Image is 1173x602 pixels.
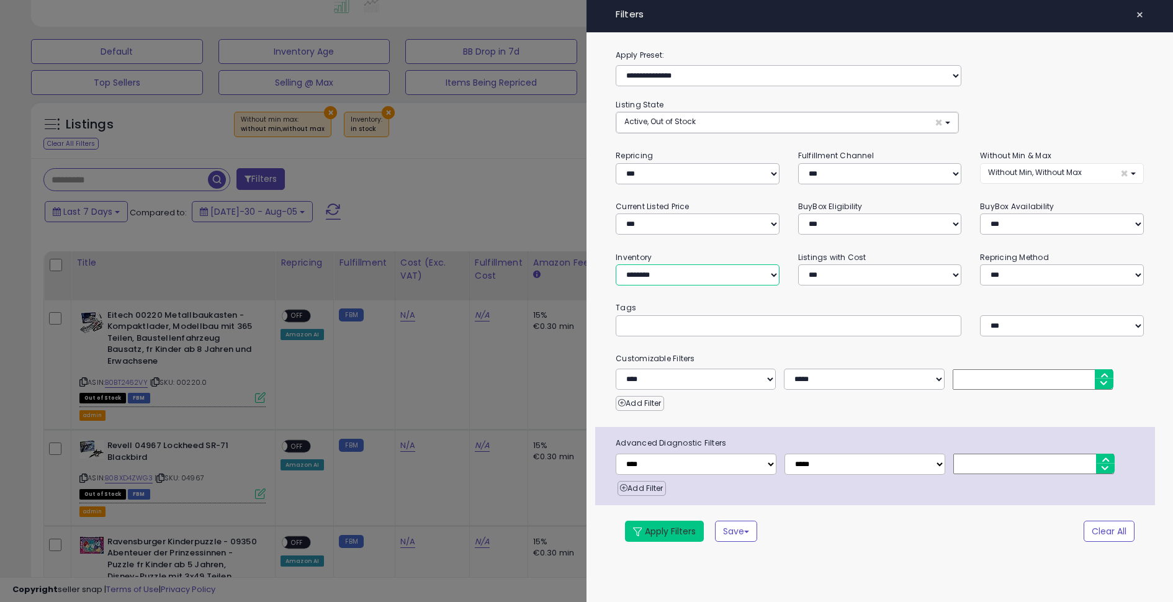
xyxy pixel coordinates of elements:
[616,112,958,133] button: Active, Out of Stock ×
[1084,521,1135,542] button: Clear All
[1136,6,1144,24] span: ×
[606,301,1153,315] small: Tags
[616,201,689,212] small: Current Listed Price
[988,167,1082,177] span: Without Min, Without Max
[1120,167,1128,180] span: ×
[980,252,1049,263] small: Repricing Method
[616,150,653,161] small: Repricing
[606,436,1155,450] span: Advanced Diagnostic Filters
[798,201,863,212] small: BuyBox Eligibility
[618,481,665,496] button: Add Filter
[624,116,696,127] span: Active, Out of Stock
[606,48,1153,62] label: Apply Preset:
[980,150,1051,161] small: Without Min & Max
[798,150,874,161] small: Fulfillment Channel
[606,352,1153,366] small: Customizable Filters
[935,116,943,129] span: ×
[616,252,652,263] small: Inventory
[616,396,663,411] button: Add Filter
[1131,6,1149,24] button: ×
[980,201,1054,212] small: BuyBox Availability
[715,521,757,542] button: Save
[616,99,663,110] small: Listing State
[625,521,704,542] button: Apply Filters
[616,9,1144,20] h4: Filters
[980,163,1143,184] button: Without Min, Without Max ×
[798,252,866,263] small: Listings with Cost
